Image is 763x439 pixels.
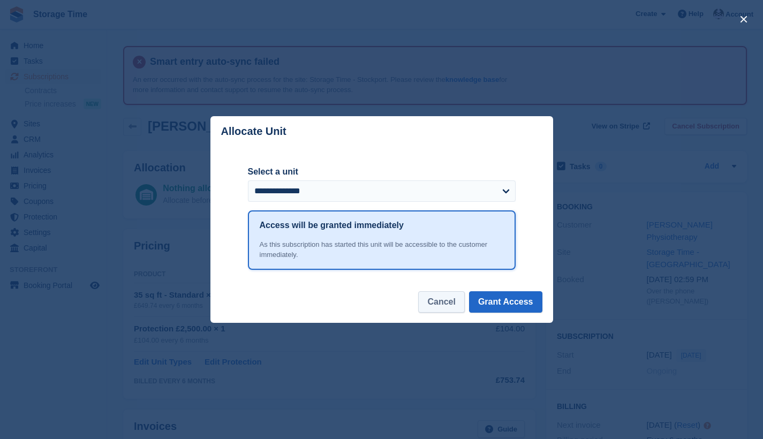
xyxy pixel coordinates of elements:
[260,219,404,232] h1: Access will be granted immediately
[248,165,516,178] label: Select a unit
[418,291,464,313] button: Cancel
[221,125,286,138] p: Allocate Unit
[260,239,504,260] div: As this subscription has started this unit will be accessible to the customer immediately.
[735,11,752,28] button: close
[469,291,542,313] button: Grant Access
